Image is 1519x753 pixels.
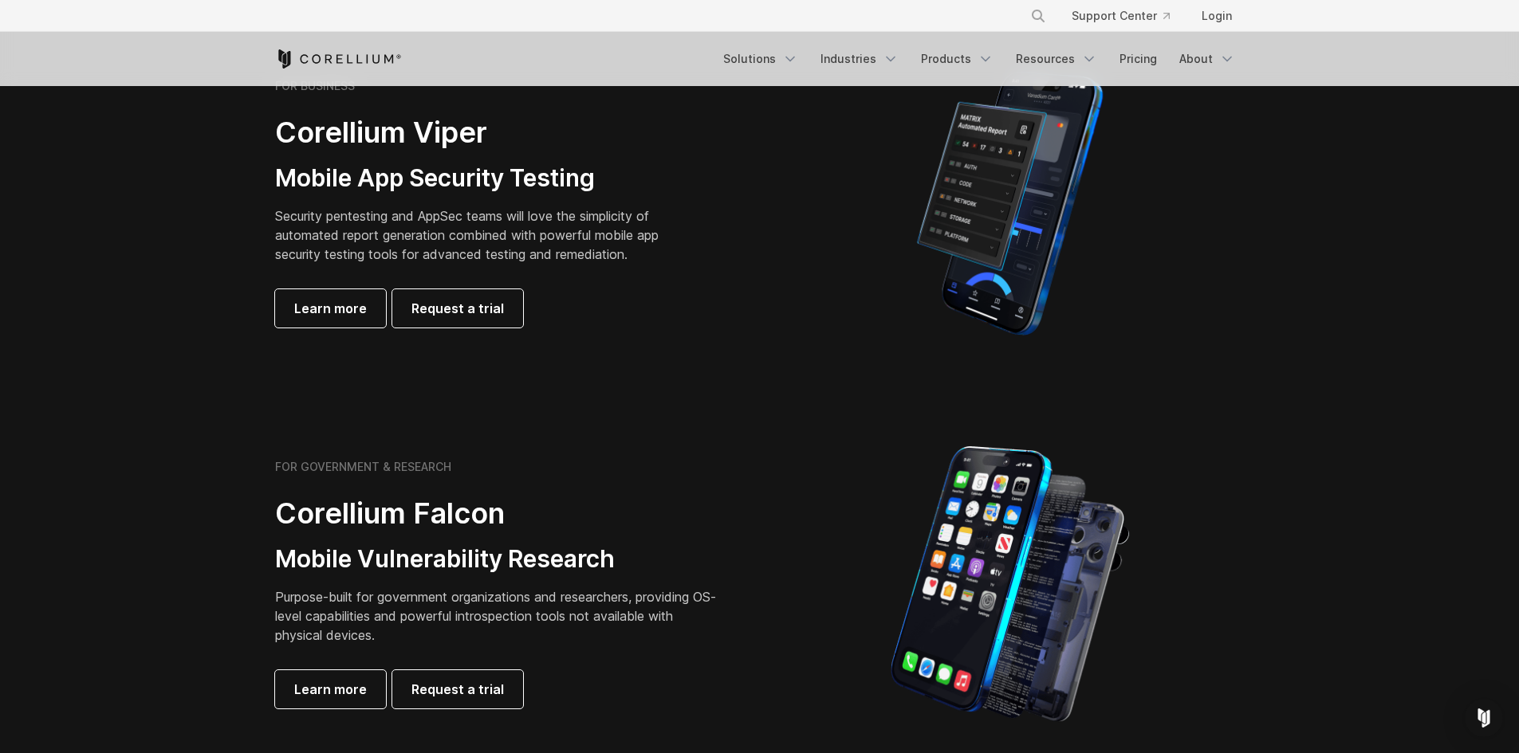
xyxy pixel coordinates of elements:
[275,163,683,194] h3: Mobile App Security Testing
[275,49,402,69] a: Corellium Home
[294,680,367,699] span: Learn more
[275,115,683,151] h2: Corellium Viper
[1011,2,1245,30] div: Navigation Menu
[275,206,683,264] p: Security pentesting and AppSec teams will love the simplicity of automated report generation comb...
[275,289,386,327] a: Learn more
[714,45,808,73] a: Solutions
[294,299,367,318] span: Learn more
[811,45,908,73] a: Industries
[911,45,1003,73] a: Products
[411,299,504,318] span: Request a trial
[411,680,504,699] span: Request a trial
[392,670,523,708] a: Request a trial
[275,670,386,708] a: Learn more
[1110,45,1167,73] a: Pricing
[890,64,1130,343] img: Corellium MATRIX automated report on iPhone showing app vulnerability test results across securit...
[1006,45,1107,73] a: Resources
[1465,699,1503,737] div: Open Intercom Messenger
[275,587,722,645] p: Purpose-built for government organizations and researchers, providing OS-level capabilities and p...
[1170,45,1245,73] a: About
[1189,2,1245,30] a: Login
[890,445,1130,724] img: iPhone model separated into the mechanics used to build the physical device.
[714,45,1245,73] div: Navigation Menu
[275,460,451,474] h6: FOR GOVERNMENT & RESEARCH
[275,544,722,575] h3: Mobile Vulnerability Research
[1059,2,1183,30] a: Support Center
[275,496,722,531] h2: Corellium Falcon
[1024,2,1053,30] button: Search
[392,289,523,327] a: Request a trial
